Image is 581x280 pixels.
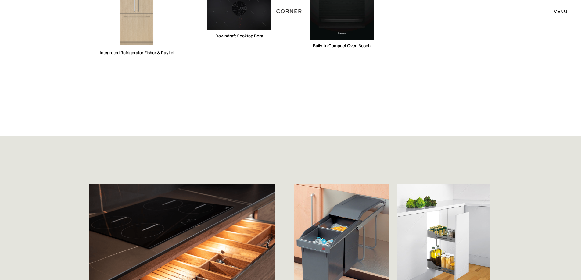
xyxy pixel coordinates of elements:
div: Downdraft Cooktop Bora [215,33,263,39]
div: menu [553,9,567,14]
a: home [270,7,312,15]
div: Integrated Refrigerator Fisher & Paykel [100,50,174,56]
div: menu [547,6,567,16]
div: Buily-in Compact Oven Bosch [313,43,371,49]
